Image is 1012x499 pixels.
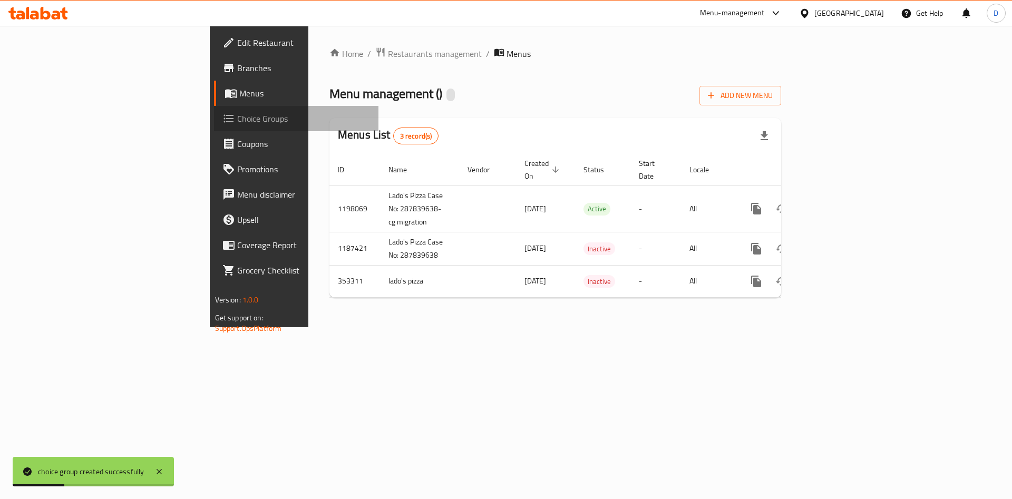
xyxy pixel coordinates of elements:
span: [DATE] [524,241,546,255]
span: Menus [507,47,531,60]
td: Lado's Pizza Case No: 287839638 [380,232,459,265]
span: ID [338,163,358,176]
span: Promotions [237,163,371,175]
a: Upsell [214,207,379,232]
span: Status [583,163,618,176]
div: Total records count [393,128,439,144]
a: Branches [214,55,379,81]
span: Restaurants management [388,47,482,60]
span: Version: [215,293,241,307]
span: Coverage Report [237,239,371,251]
div: Inactive [583,242,615,255]
button: Add New Menu [699,86,781,105]
a: Coupons [214,131,379,156]
td: All [681,185,735,232]
span: [DATE] [524,202,546,216]
a: Restaurants management [375,47,482,61]
button: Change Status [769,196,794,221]
span: Menus [239,87,371,100]
span: Menu disclaimer [237,188,371,201]
button: more [744,236,769,261]
span: Inactive [583,243,615,255]
span: Inactive [583,276,615,288]
button: more [744,269,769,294]
a: Promotions [214,156,379,182]
td: All [681,232,735,265]
a: Coverage Report [214,232,379,258]
button: more [744,196,769,221]
span: 1.0.0 [242,293,259,307]
span: Coupons [237,138,371,150]
h2: Menus List [338,127,439,144]
span: Upsell [237,213,371,226]
span: Vendor [468,163,503,176]
li: / [486,47,490,60]
a: Grocery Checklist [214,258,379,283]
span: Edit Restaurant [237,36,371,49]
div: Menu-management [700,7,765,19]
a: Choice Groups [214,106,379,131]
button: Change Status [769,236,794,261]
div: [GEOGRAPHIC_DATA] [814,7,884,19]
span: Choice Groups [237,112,371,125]
span: Get support on: [215,311,264,325]
button: Change Status [769,269,794,294]
a: Menus [214,81,379,106]
span: D [994,7,998,19]
span: [DATE] [524,274,546,288]
th: Actions [735,154,853,186]
div: choice group created successfully [38,466,144,477]
td: - [630,265,681,297]
div: Export file [752,123,777,149]
td: - [630,232,681,265]
td: All [681,265,735,297]
a: Menu disclaimer [214,182,379,207]
a: Edit Restaurant [214,30,379,55]
span: Active [583,203,610,215]
span: Created On [524,157,562,182]
span: 3 record(s) [394,131,439,141]
span: Start Date [639,157,668,182]
div: Inactive [583,275,615,288]
td: - [630,185,681,232]
span: Name [388,163,421,176]
span: Add New Menu [708,89,773,102]
td: Lado's Pizza Case No: 287839638-cg migration [380,185,459,232]
table: enhanced table [329,154,853,298]
span: Menu management ( ) [329,82,442,105]
span: Locale [689,163,723,176]
span: Grocery Checklist [237,264,371,277]
a: Support.OpsPlatform [215,321,282,335]
span: Branches [237,62,371,74]
td: lado's pizza [380,265,459,297]
nav: breadcrumb [329,47,781,61]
